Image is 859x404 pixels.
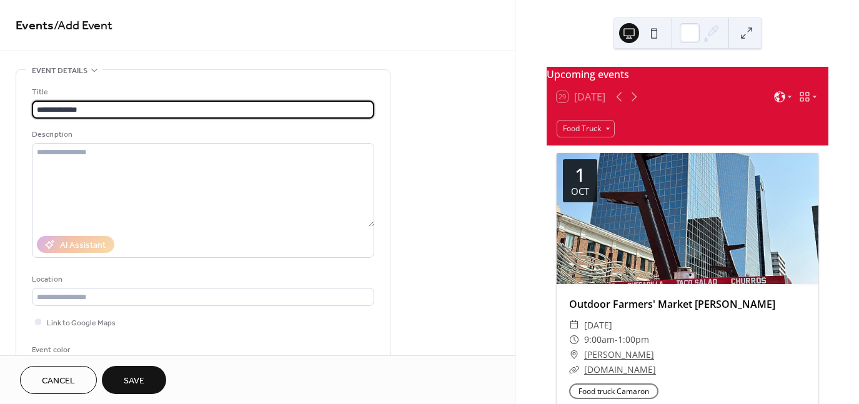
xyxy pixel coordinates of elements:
[20,366,97,394] button: Cancel
[32,343,126,357] div: Event color
[32,64,87,77] span: Event details
[584,318,612,333] span: [DATE]
[124,375,144,388] span: Save
[16,14,54,38] a: Events
[569,318,579,333] div: ​
[32,273,372,286] div: Location
[32,128,372,141] div: Description
[569,362,579,377] div: ​
[32,86,372,99] div: Title
[618,332,649,347] span: 1:00pm
[54,14,112,38] span: / Add Event
[42,375,75,388] span: Cancel
[584,332,615,347] span: 9:00am
[569,347,579,362] div: ​
[47,317,116,330] span: Link to Google Maps
[102,366,166,394] button: Save
[571,187,589,196] div: Oct
[584,363,656,375] a: [DOMAIN_NAME]
[575,165,585,184] div: 1
[547,67,828,82] div: Upcoming events
[569,332,579,347] div: ​
[584,347,654,362] a: [PERSON_NAME]
[569,297,775,311] a: Outdoor Farmers' Market [PERSON_NAME]
[615,332,618,347] span: -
